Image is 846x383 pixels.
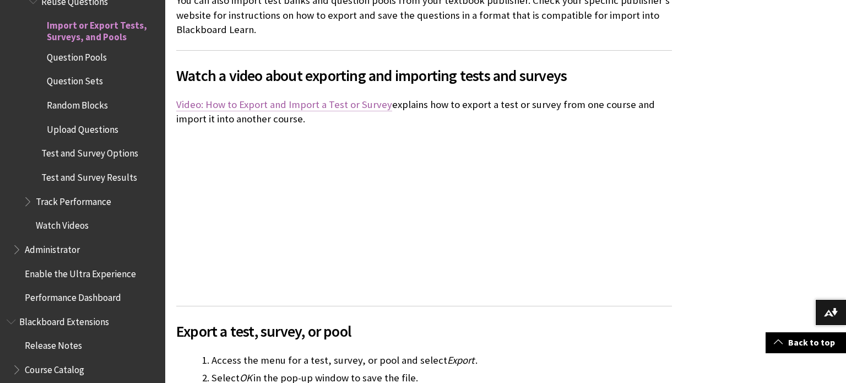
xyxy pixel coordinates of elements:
[176,320,672,343] span: Export a test, survey, or pool
[25,288,121,303] span: Performance Dashboard
[211,353,672,368] li: Access the menu for a test, survey, or pool and select .
[447,354,474,366] span: Export
[25,360,84,375] span: Course Catalog
[41,168,137,183] span: Test and Survey Results
[47,96,108,111] span: Random Blocks
[47,48,107,63] span: Question Pools
[36,216,89,231] span: Watch Videos
[176,98,672,126] p: explains how to export a test or survey from one course and import it into another course.
[25,337,82,352] span: Release Notes
[47,120,118,135] span: Upload Questions
[766,332,846,353] a: Back to top
[25,265,136,279] span: Enable the Ultra Experience
[47,72,103,87] span: Question Sets
[25,240,80,255] span: Administrator
[41,144,138,159] span: Test and Survey Options
[176,64,672,87] span: Watch a video about exporting and importing tests and surveys
[36,192,111,207] span: Track Performance
[19,312,109,327] span: Blackboard Extensions
[47,17,158,42] span: Import or Export Tests, Surveys, and Pools
[176,98,392,111] a: Video: How to Export and Import a Test or Survey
